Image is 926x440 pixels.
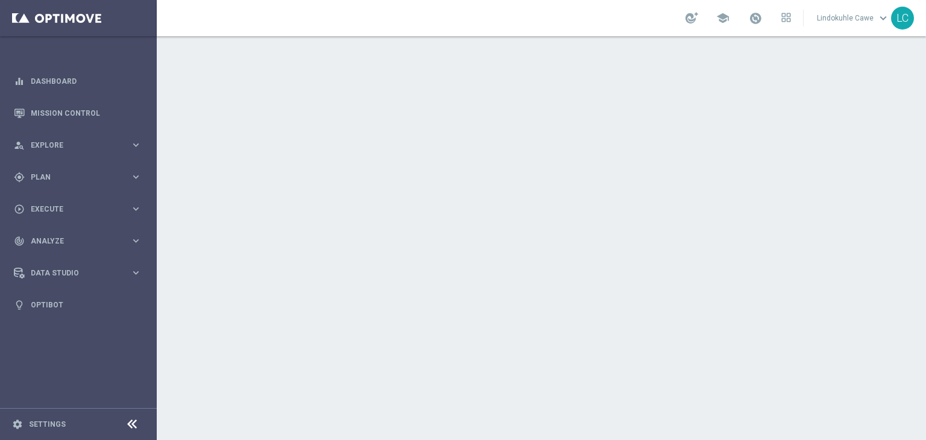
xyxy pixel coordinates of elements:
[14,204,25,215] i: play_circle_outline
[31,269,130,277] span: Data Studio
[31,206,130,213] span: Execute
[13,172,142,182] button: gps_fixed Plan keyboard_arrow_right
[130,139,142,151] i: keyboard_arrow_right
[716,11,729,25] span: school
[12,419,23,430] i: settings
[14,204,130,215] div: Execute
[13,268,142,278] button: Data Studio keyboard_arrow_right
[31,174,130,181] span: Plan
[31,237,130,245] span: Analyze
[13,108,142,118] button: Mission Control
[13,236,142,246] button: track_changes Analyze keyboard_arrow_right
[891,7,914,30] div: LC
[14,268,130,278] div: Data Studio
[13,204,142,214] button: play_circle_outline Execute keyboard_arrow_right
[14,172,130,183] div: Plan
[14,140,25,151] i: person_search
[31,65,142,97] a: Dashboard
[14,289,142,321] div: Optibot
[31,97,142,129] a: Mission Control
[13,300,142,310] button: lightbulb Optibot
[130,267,142,278] i: keyboard_arrow_right
[13,140,142,150] button: person_search Explore keyboard_arrow_right
[14,236,130,247] div: Analyze
[130,171,142,183] i: keyboard_arrow_right
[14,97,142,129] div: Mission Control
[29,421,66,428] a: Settings
[13,77,142,86] button: equalizer Dashboard
[14,236,25,247] i: track_changes
[816,9,891,27] a: Lindokuhle Cawekeyboard_arrow_down
[130,203,142,215] i: keyboard_arrow_right
[130,235,142,247] i: keyboard_arrow_right
[14,65,142,97] div: Dashboard
[877,11,890,25] span: keyboard_arrow_down
[31,142,130,149] span: Explore
[14,140,130,151] div: Explore
[14,172,25,183] i: gps_fixed
[31,289,142,321] a: Optibot
[14,76,25,87] i: equalizer
[14,300,25,310] i: lightbulb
